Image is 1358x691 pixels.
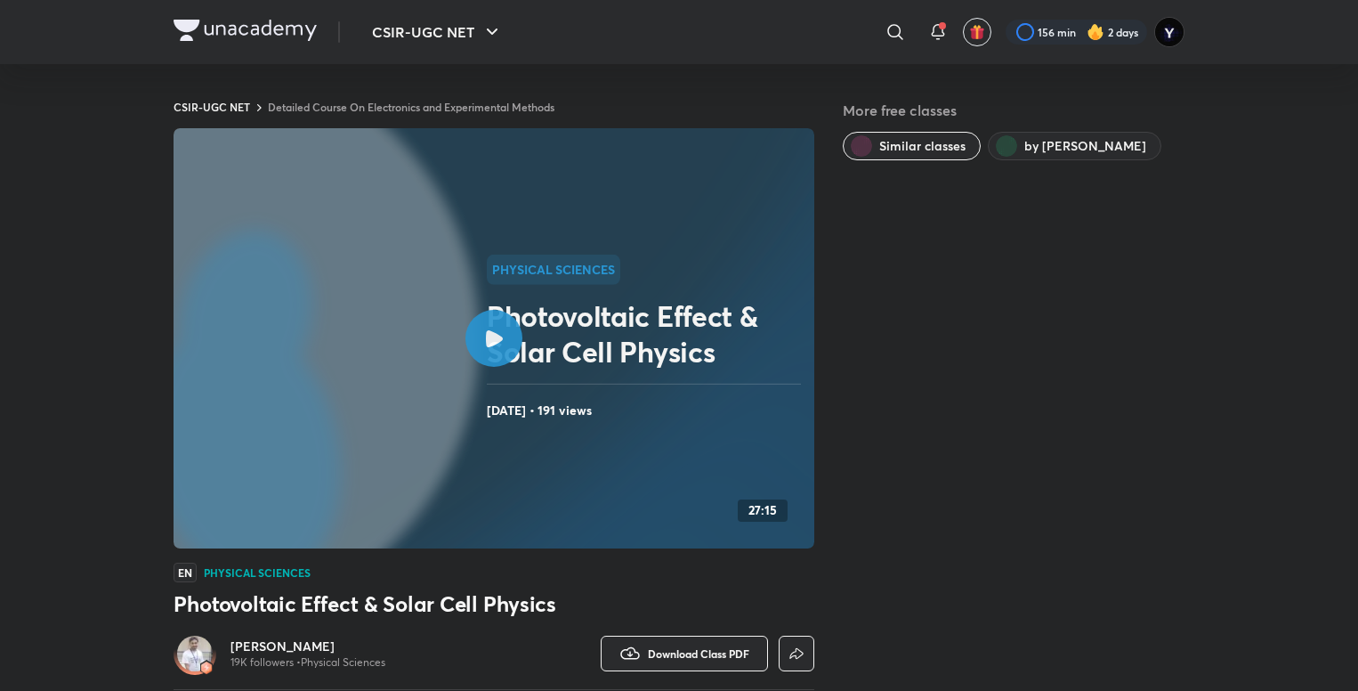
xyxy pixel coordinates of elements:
[361,14,513,50] button: CSIR-UGC NET
[204,567,311,578] h4: Physical Sciences
[843,100,1184,121] h5: More free classes
[963,18,991,46] button: avatar
[1024,137,1146,155] span: by Amit Ranjan
[174,632,216,675] a: Avatarbadge
[200,662,213,674] img: badge
[174,100,250,114] a: CSIR-UGC NET
[230,655,385,670] p: 19K followers • Physical Sciences
[174,563,197,582] span: EN
[487,399,807,422] h4: [DATE] • 191 views
[1087,23,1104,41] img: streak
[174,589,814,618] h3: Photovoltaic Effect & Solar Cell Physics
[174,20,317,41] img: Company Logo
[988,132,1161,160] button: by Amit Ranjan
[969,24,985,40] img: avatar
[177,636,213,671] img: Avatar
[601,636,768,671] button: Download Class PDF
[748,503,777,518] h4: 27:15
[879,137,966,155] span: Similar classes
[648,646,749,661] span: Download Class PDF
[1154,17,1184,47] img: Yedhukrishna Nambiar
[174,20,317,45] a: Company Logo
[230,638,385,655] a: [PERSON_NAME]
[843,132,981,160] button: Similar classes
[487,298,807,370] h2: Photovoltaic Effect & Solar Cell Physics
[268,100,554,114] a: Detailed Course On Electronics and Experimental Methods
